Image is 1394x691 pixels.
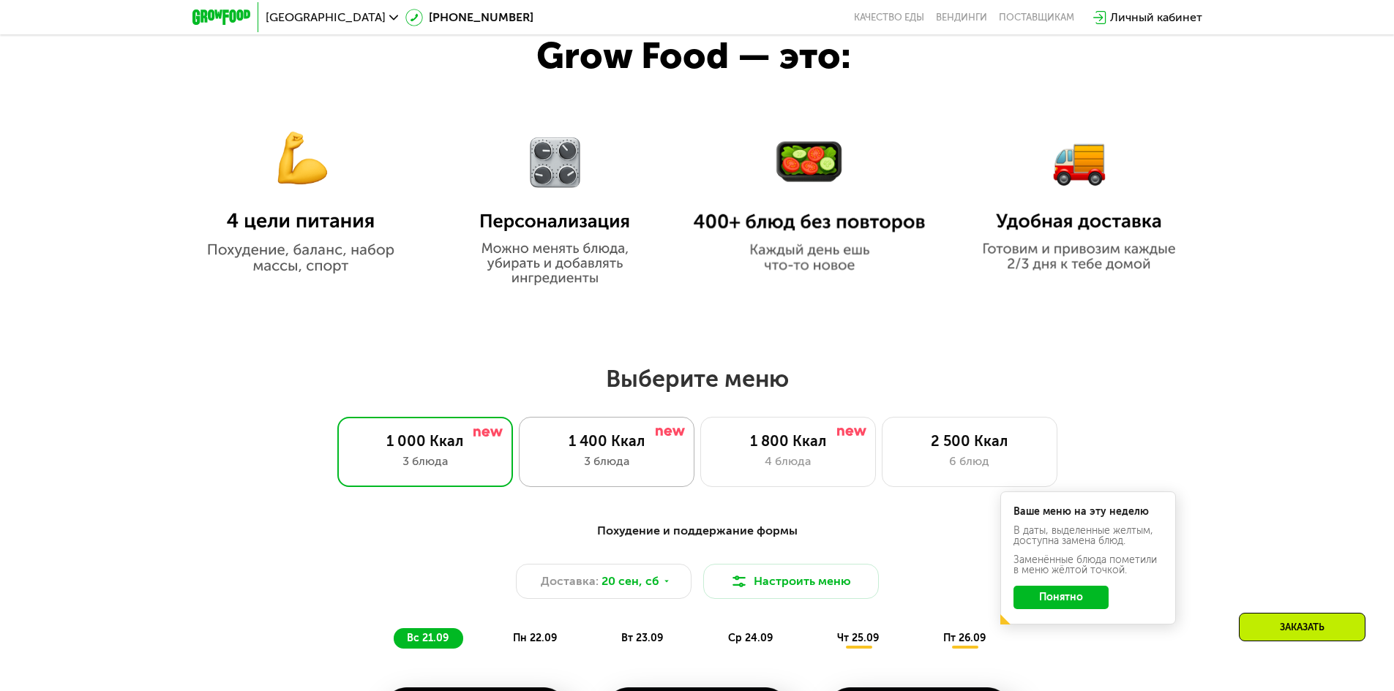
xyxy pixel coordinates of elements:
a: Качество еды [854,12,924,23]
div: Заменённые блюда пометили в меню жёлтой точкой. [1013,555,1163,575]
h2: Выберите меню [47,364,1347,393]
div: Похудение и поддержание формы [264,522,1131,540]
div: В даты, выделенные желтым, доступна замена блюд. [1013,526,1163,546]
button: Настроить меню [703,564,879,599]
a: Вендинги [936,12,987,23]
span: пн 22.09 [513,632,557,644]
span: 20 сен, сб [602,573,659,590]
div: 2 500 Ккал [897,432,1042,450]
span: вт 23.09 [621,632,663,644]
span: ср 24.09 [728,632,773,644]
div: 1 000 Ккал [353,432,498,450]
div: 1 800 Ккал [716,432,861,450]
div: 4 блюда [716,453,861,470]
div: Grow Food — это: [536,29,906,84]
button: Понятно [1013,586,1109,609]
span: [GEOGRAPHIC_DATA] [266,12,386,23]
div: Заказать [1239,613,1365,641]
div: 6 блюд [897,453,1042,470]
a: [PHONE_NUMBER] [405,9,533,26]
div: 3 блюда [353,453,498,470]
span: чт 25.09 [837,632,879,644]
div: поставщикам [999,12,1074,23]
span: Доставка: [541,573,599,590]
div: 3 блюда [534,453,679,470]
div: Ваше меню на эту неделю [1013,507,1163,517]
div: 1 400 Ккал [534,432,679,450]
span: вс 21.09 [407,632,449,644]
div: Личный кабинет [1110,9,1202,26]
span: пт 26.09 [943,632,986,644]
